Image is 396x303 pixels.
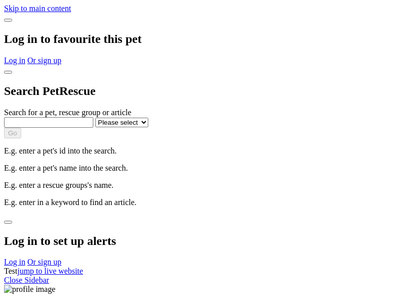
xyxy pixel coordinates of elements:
a: Log in [4,258,25,266]
p: E.g. enter a rescue groups's name. [4,181,392,190]
label: Search for a pet, rescue group or article [4,108,131,117]
div: Dialog Window - Close (Press escape to close) [4,215,392,267]
p: E.g. enter a pet's id into the search. [4,146,392,156]
a: Close Sidebar [4,276,49,284]
a: Skip to main content [4,4,71,13]
h2: Log in to set up alerts [4,234,392,248]
h2: Log in to favourite this pet [4,32,392,46]
a: Or sign up [27,56,62,65]
a: Or sign up [27,258,62,266]
button: Go [4,128,21,138]
h2: Search PetRescue [4,84,392,98]
p: E.g. enter in a keyword to find an article. [4,198,392,207]
div: Dialog Window - Close (Press escape to close) [4,13,392,65]
a: Log in [4,56,25,65]
div: Test [4,267,392,276]
button: close [4,221,12,224]
p: E.g. enter a pet's name into the search. [4,164,392,173]
div: Dialog Window - Close (Press escape to close) [4,65,392,207]
img: profile image [4,285,55,294]
button: close [4,71,12,74]
a: jump to live website [17,267,83,275]
button: close [4,19,12,22]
